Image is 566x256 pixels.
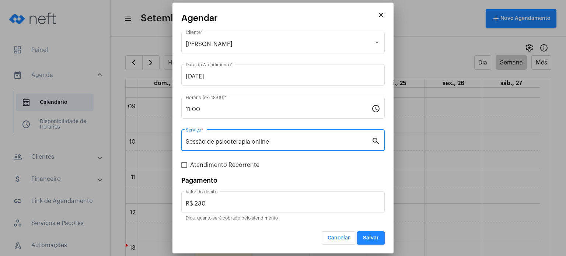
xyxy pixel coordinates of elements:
span: Agendar [181,13,218,23]
span: [PERSON_NAME] [186,41,233,47]
span: Pagamento [181,177,217,184]
span: Salvar [363,235,379,241]
input: Pesquisar serviço [186,138,371,145]
mat-icon: close [377,11,385,20]
span: Atendimento Recorrente [190,161,259,169]
button: Cancelar [322,231,356,245]
mat-icon: schedule [371,104,380,113]
mat-hint: Dica: quanto será cobrado pelo atendimento [186,216,278,221]
span: Cancelar [328,235,350,241]
button: Salvar [357,231,385,245]
mat-icon: search [371,136,380,145]
input: Horário [186,106,371,113]
input: Valor [186,200,380,207]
